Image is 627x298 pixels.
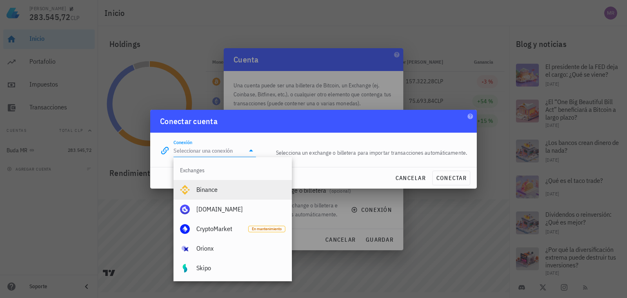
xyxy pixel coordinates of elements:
span: cancelar [395,174,426,182]
div: [DOMAIN_NAME] [196,205,285,213]
div: Orionx [196,245,285,252]
span: conectar [436,174,467,182]
div: Conectar cuenta [160,115,218,128]
div: CryptoMarket [196,225,242,233]
button: conectar [432,171,470,185]
div: Binance [196,186,285,193]
input: Seleccionar una conexión [173,144,245,157]
div: Selecciona un exchange o billetera para importar transacciones automáticamente. [261,143,472,162]
span: En mantenimiento [252,226,282,232]
div: Exchanges [173,160,292,180]
button: cancelar [392,171,429,185]
label: Conexión [173,139,192,145]
div: Skipo [196,264,285,272]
